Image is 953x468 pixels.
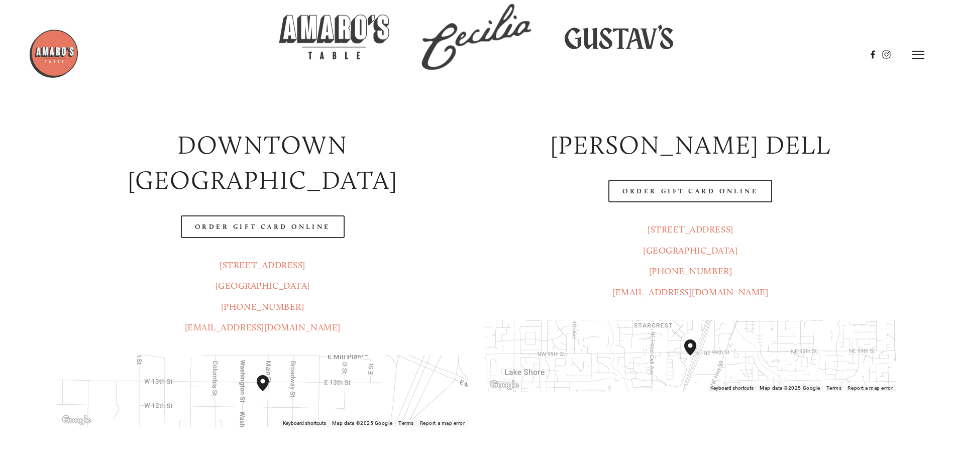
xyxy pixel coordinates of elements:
a: Report a map error [848,385,893,391]
a: Open this area in Google Maps (opens a new window) [488,379,521,392]
a: Terms [826,385,842,391]
a: [EMAIL_ADDRESS][DOMAIN_NAME] [612,287,768,298]
h2: Downtown [GEOGRAPHIC_DATA] [57,128,468,198]
a: [PHONE_NUMBER] [221,301,304,312]
a: [STREET_ADDRESS] [648,224,733,235]
a: [GEOGRAPHIC_DATA] [643,245,737,256]
span: Map data ©2025 Google [332,420,392,426]
div: Amaro's Table 1220 Main Street vancouver, United States [257,375,281,407]
button: Keyboard shortcuts [283,420,326,427]
h2: [PERSON_NAME] DELL [485,128,896,163]
a: Report a map error [420,420,465,426]
a: Order Gift Card Online [181,215,345,238]
span: Map data ©2025 Google [760,385,820,391]
img: Google [488,379,521,392]
button: Keyboard shortcuts [710,385,754,392]
a: Order Gift Card Online [608,180,772,202]
a: [EMAIL_ADDRESS][DOMAIN_NAME] [185,322,341,333]
img: Amaro's Table [29,29,79,79]
img: Google [60,414,93,427]
a: Open this area in Google Maps (opens a new window) [60,414,93,427]
div: Amaro's Table 816 Northeast 98th Circle Vancouver, WA, 98665, United States [684,339,708,372]
a: [STREET_ADDRESS][GEOGRAPHIC_DATA] [216,260,310,291]
a: [PHONE_NUMBER] [649,266,732,277]
a: Terms [398,420,414,426]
